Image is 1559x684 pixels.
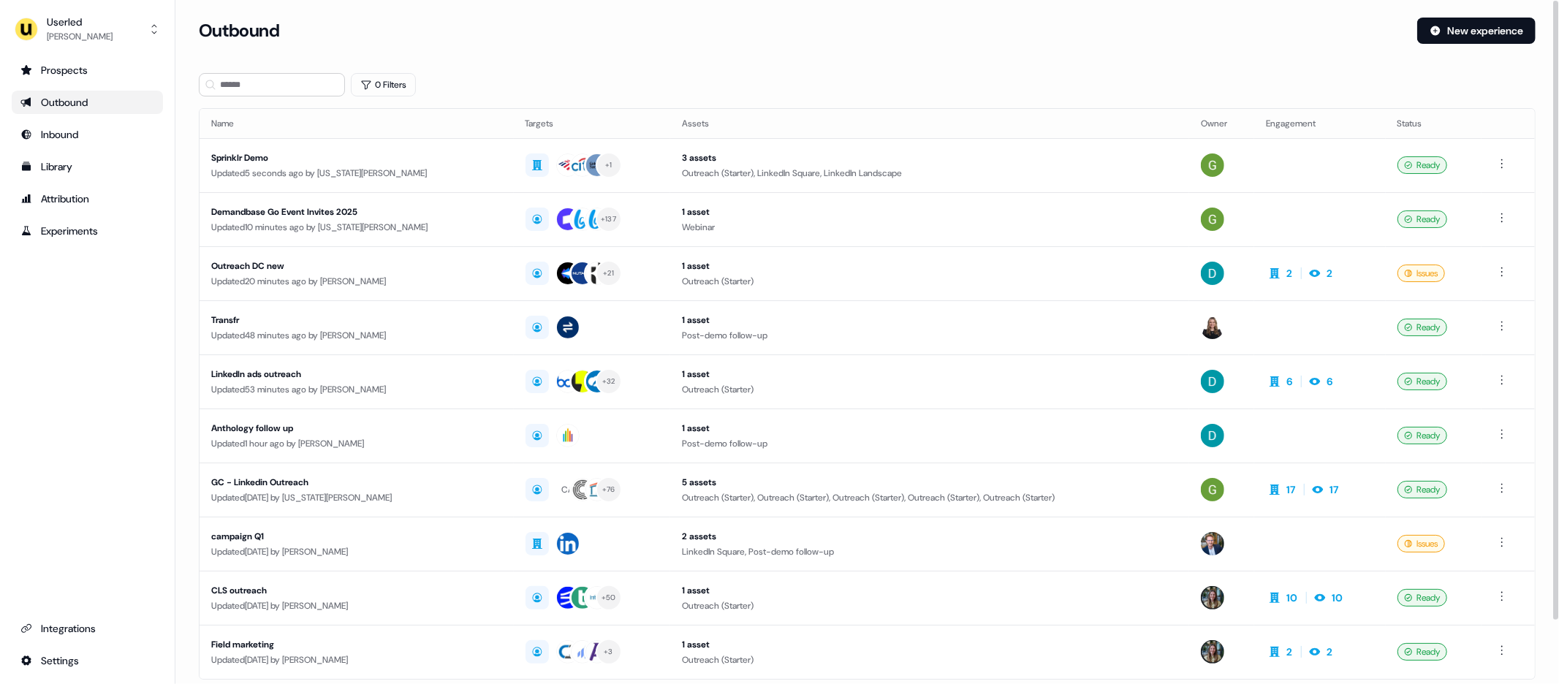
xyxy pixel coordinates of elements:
[211,382,502,397] div: Updated 53 minutes ago by [PERSON_NAME]
[1286,590,1297,605] div: 10
[1417,18,1536,44] button: New experience
[211,328,502,343] div: Updated 48 minutes ago by [PERSON_NAME]
[1286,374,1292,389] div: 6
[1327,374,1332,389] div: 6
[1397,319,1447,336] div: Ready
[1397,156,1447,174] div: Ready
[12,187,163,210] a: Go to attribution
[12,123,163,146] a: Go to Inbound
[20,191,154,206] div: Attribution
[1327,645,1332,659] div: 2
[211,529,502,544] div: campaign Q1
[12,649,163,672] a: Go to integrations
[682,421,1177,436] div: 1 asset
[1189,109,1254,138] th: Owner
[1397,481,1447,498] div: Ready
[601,213,616,226] div: + 137
[682,637,1177,652] div: 1 asset
[1201,153,1224,177] img: Georgia
[1201,640,1224,664] img: Charlotte
[1386,109,1482,138] th: Status
[211,259,502,273] div: Outreach DC new
[20,653,154,668] div: Settings
[1286,266,1292,281] div: 2
[682,529,1177,544] div: 2 assets
[20,95,154,110] div: Outbound
[211,475,502,490] div: GC - Linkedin Outreach
[211,544,502,559] div: Updated [DATE] by [PERSON_NAME]
[602,483,615,496] div: + 76
[1201,262,1224,285] img: David
[682,166,1177,180] div: Outreach (Starter), LinkedIn Square, LinkedIn Landscape
[20,224,154,238] div: Experiments
[604,645,613,658] div: + 3
[1286,482,1295,497] div: 17
[1254,109,1385,138] th: Engagement
[1397,210,1447,228] div: Ready
[20,63,154,77] div: Prospects
[682,382,1177,397] div: Outreach (Starter)
[682,367,1177,381] div: 1 asset
[211,367,502,381] div: LinkedIn ads outreach
[561,482,574,497] div: CA
[211,220,502,235] div: Updated 10 minutes ago by [US_STATE][PERSON_NAME]
[682,205,1177,219] div: 1 asset
[1201,208,1224,231] img: Georgia
[1397,265,1445,282] div: Issues
[12,155,163,178] a: Go to templates
[605,159,612,172] div: + 1
[12,58,163,82] a: Go to prospects
[682,274,1177,289] div: Outreach (Starter)
[682,598,1177,613] div: Outreach (Starter)
[199,20,279,42] h3: Outbound
[682,653,1177,667] div: Outreach (Starter)
[1397,427,1447,444] div: Ready
[211,637,502,652] div: Field marketing
[211,653,502,667] div: Updated [DATE] by [PERSON_NAME]
[602,591,616,604] div: + 50
[12,91,163,114] a: Go to outbound experience
[682,313,1177,327] div: 1 asset
[602,375,615,388] div: + 32
[682,328,1177,343] div: Post-demo follow-up
[1397,643,1447,661] div: Ready
[200,109,514,138] th: Name
[1201,316,1224,339] img: Geneviève
[1327,266,1332,281] div: 2
[682,544,1177,559] div: LinkedIn Square, Post-demo follow-up
[211,598,502,613] div: Updated [DATE] by [PERSON_NAME]
[211,151,502,165] div: Sprinklr Demo
[211,274,502,289] div: Updated 20 minutes ago by [PERSON_NAME]
[682,259,1177,273] div: 1 asset
[20,159,154,174] div: Library
[211,583,502,598] div: CLS outreach
[682,490,1177,505] div: Outreach (Starter), Outreach (Starter), Outreach (Starter), Outreach (Starter), Outreach (Starter)
[603,267,614,280] div: + 21
[1201,370,1224,393] img: David
[47,29,113,44] div: [PERSON_NAME]
[682,583,1177,598] div: 1 asset
[12,12,163,47] button: Userled[PERSON_NAME]
[211,436,502,451] div: Updated 1 hour ago by [PERSON_NAME]
[20,127,154,142] div: Inbound
[211,205,502,219] div: Demandbase Go Event Invites 2025
[12,219,163,243] a: Go to experiments
[1201,532,1224,555] img: Yann
[682,475,1177,490] div: 5 assets
[1397,589,1447,607] div: Ready
[1329,482,1338,497] div: 17
[1397,535,1445,552] div: Issues
[12,617,163,640] a: Go to integrations
[1397,373,1447,390] div: Ready
[514,109,671,138] th: Targets
[682,220,1177,235] div: Webinar
[1201,478,1224,501] img: Georgia
[211,313,502,327] div: Transfr
[211,421,502,436] div: Anthology follow up
[20,621,154,636] div: Integrations
[47,15,113,29] div: Userled
[1286,645,1292,659] div: 2
[211,166,502,180] div: Updated 5 seconds ago by [US_STATE][PERSON_NAME]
